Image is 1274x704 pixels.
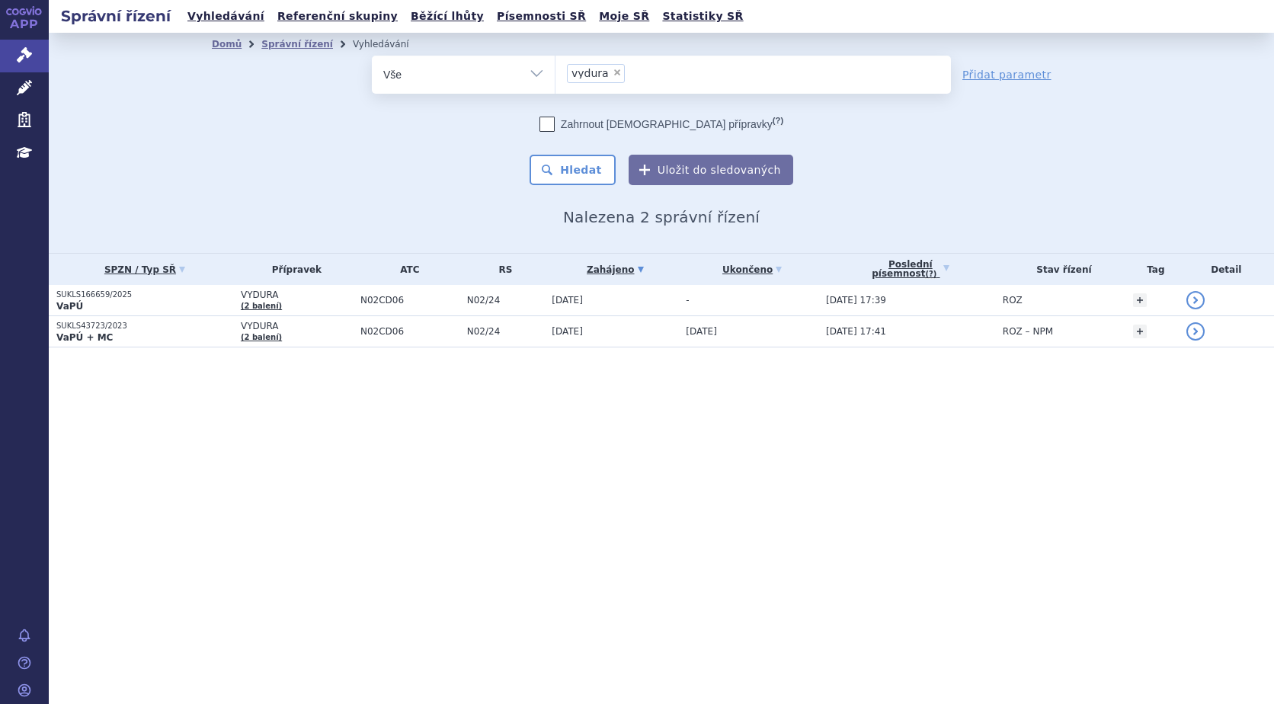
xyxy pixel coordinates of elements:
[353,254,459,285] th: ATC
[212,39,242,50] a: Domů
[826,326,886,337] span: [DATE] 17:41
[826,254,995,285] a: Poslednípísemnost(?)
[459,254,545,285] th: RS
[56,259,233,280] a: SPZN / Typ SŘ
[1179,254,1274,285] th: Detail
[56,321,233,331] p: SUKLS43723/2023
[826,295,886,306] span: [DATE] 17:39
[629,155,793,185] button: Uložit do sledovaných
[261,39,333,50] a: Správní řízení
[183,6,269,27] a: Vyhledávání
[233,254,353,285] th: Přípravek
[539,117,783,132] label: Zahrnout [DEMOGRAPHIC_DATA] přípravky
[686,295,689,306] span: -
[56,332,113,343] strong: VaPÚ + MC
[563,208,760,226] span: Nalezena 2 správní řízení
[962,67,1052,82] a: Přidat parametr
[360,326,459,337] span: N02CD06
[360,295,459,306] span: N02CD06
[241,302,282,310] a: (2 balení)
[1133,293,1147,307] a: +
[1186,322,1205,341] a: detail
[552,295,583,306] span: [DATE]
[241,333,282,341] a: (2 balení)
[552,326,583,337] span: [DATE]
[995,254,1125,285] th: Stav řízení
[571,68,609,78] span: vydura
[56,290,233,300] p: SUKLS166659/2025
[1133,325,1147,338] a: +
[686,259,818,280] a: Ukončeno
[552,259,678,280] a: Zahájeno
[467,295,545,306] span: N02/24
[241,321,353,331] span: VYDURA
[1003,295,1023,306] span: ROZ
[467,326,545,337] span: N02/24
[629,63,638,82] input: vydura
[1003,326,1053,337] span: ROZ – NPM
[613,68,622,77] span: ×
[658,6,747,27] a: Statistiky SŘ
[1125,254,1178,285] th: Tag
[56,301,83,312] strong: VaPÚ
[492,6,591,27] a: Písemnosti SŘ
[925,270,936,279] abbr: (?)
[1186,291,1205,309] a: detail
[530,155,616,185] button: Hledat
[406,6,488,27] a: Běžící lhůty
[686,326,717,337] span: [DATE]
[49,5,183,27] h2: Správní řízení
[241,290,353,300] span: VYDURA
[353,33,429,56] li: Vyhledávání
[773,116,783,126] abbr: (?)
[273,6,402,27] a: Referenční skupiny
[594,6,654,27] a: Moje SŘ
